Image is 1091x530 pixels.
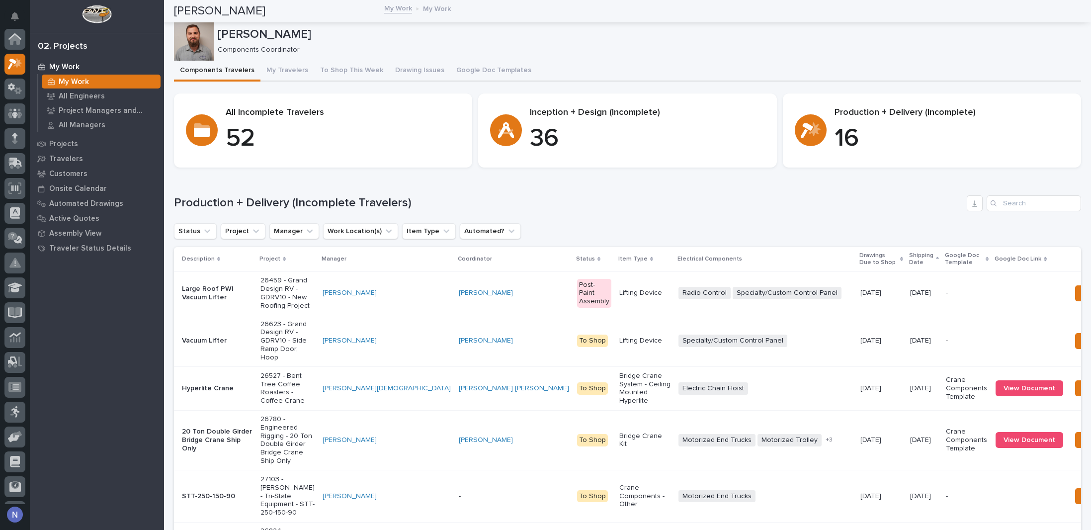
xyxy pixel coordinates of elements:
[909,250,933,268] p: Shipping Date
[996,380,1063,396] a: View Document
[260,61,314,82] button: My Travelers
[995,254,1041,265] p: Google Doc Link
[946,376,988,401] p: Crane Components Template
[619,484,671,509] p: Crane Components - Other
[259,254,280,265] p: Project
[757,434,822,446] span: Motorized Trolley
[996,432,1063,448] a: View Document
[4,504,25,525] button: users-avatar
[460,223,521,239] button: Automated?
[618,254,648,265] p: Item Type
[49,244,131,253] p: Traveler Status Details
[945,250,983,268] p: Google Doc Template
[30,59,164,74] a: My Work
[860,335,883,345] p: [DATE]
[619,289,671,297] p: Lifting Device
[30,196,164,211] a: Automated Drawings
[530,107,764,118] p: Inception + Design (Incomplete)
[987,195,1081,211] input: Search
[910,436,938,444] p: [DATE]
[260,320,315,362] p: 26623 - Grand Design RV - GDRV10 - Side Ramp Door, Hoop
[49,199,123,208] p: Automated Drawings
[59,121,105,130] p: All Managers
[459,384,569,393] a: [PERSON_NAME] [PERSON_NAME]
[860,287,883,297] p: [DATE]
[835,124,1069,154] p: 16
[182,492,252,501] p: STT-250-150-90
[1004,385,1055,392] span: View Document
[49,63,80,72] p: My Work
[910,289,938,297] p: [DATE]
[260,475,315,517] p: 27103 - [PERSON_NAME] - Tri-State Equipment - STT-250-150-90
[322,254,346,265] p: Manager
[49,214,99,223] p: Active Quotes
[946,289,988,297] p: -
[49,155,83,164] p: Travelers
[323,384,451,393] a: [PERSON_NAME][DEMOGRAPHIC_DATA]
[577,490,608,503] div: To Shop
[218,46,1073,54] p: Components Coordinator
[82,5,111,23] img: Workspace Logo
[323,492,377,501] a: [PERSON_NAME]
[835,107,1069,118] p: Production + Delivery (Incomplete)
[38,89,164,103] a: All Engineers
[946,337,988,345] p: -
[323,436,377,444] a: [PERSON_NAME]
[678,382,748,395] span: Electric Chain Hoist
[226,124,460,154] p: 52
[182,428,252,452] p: 20 Ton Double Girder Bridge Crane Ship Only
[677,254,742,265] p: Electrical Components
[174,61,260,82] button: Components Travelers
[30,166,164,181] a: Customers
[577,279,611,308] div: Post-Paint Assembly
[38,103,164,117] a: Project Managers and Engineers
[402,223,456,239] button: Item Type
[30,151,164,166] a: Travelers
[30,241,164,256] a: Traveler Status Details
[182,337,252,345] p: Vacuum Lifter
[174,223,217,239] button: Status
[38,75,164,88] a: My Work
[530,124,764,154] p: 36
[826,437,833,443] span: + 3
[182,285,252,302] p: Large Roof PWI Vacuum Lifter
[459,337,513,345] a: [PERSON_NAME]
[384,2,412,13] a: My Work
[59,106,157,115] p: Project Managers and Engineers
[49,229,101,238] p: Assembly View
[38,41,87,52] div: 02. Projects
[946,428,988,452] p: Crane Components Template
[678,335,787,347] span: Specialty/Custom Control Panel
[910,492,938,501] p: [DATE]
[260,372,315,405] p: 26527 - Bent Tree Coffee Roasters - Coffee Crane
[49,170,87,178] p: Customers
[221,223,265,239] button: Project
[423,2,451,13] p: My Work
[860,434,883,444] p: [DATE]
[678,287,731,299] span: Radio Control
[260,276,315,310] p: 26459 - Grand Design RV - GDRV10 - New Roofing Project
[226,107,460,118] p: All Incomplete Travelers
[4,6,25,27] button: Notifications
[859,250,898,268] p: Drawings Due to Shop
[269,223,319,239] button: Manager
[619,337,671,345] p: Lifting Device
[678,490,755,503] span: Motorized End Trucks
[910,337,938,345] p: [DATE]
[30,181,164,196] a: Onsite Calendar
[49,140,78,149] p: Projects
[577,382,608,395] div: To Shop
[577,335,608,347] div: To Shop
[38,118,164,132] a: All Managers
[459,436,513,444] a: [PERSON_NAME]
[30,211,164,226] a: Active Quotes
[459,492,569,501] p: -
[174,196,963,210] h1: Production + Delivery (Incomplete Travelers)
[619,372,671,405] p: Bridge Crane System - Ceiling Mounted Hyperlite
[59,92,105,101] p: All Engineers
[458,254,492,265] p: Coordinator
[910,384,938,393] p: [DATE]
[49,184,107,193] p: Onsite Calendar
[323,289,377,297] a: [PERSON_NAME]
